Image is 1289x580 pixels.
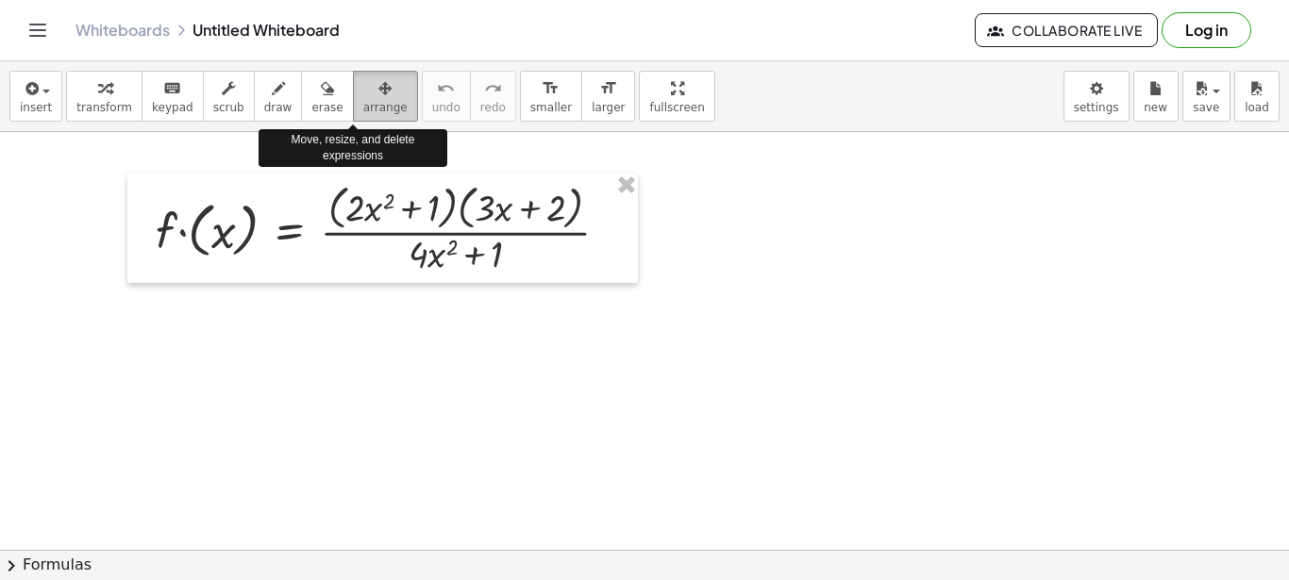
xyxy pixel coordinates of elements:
[1074,101,1119,114] span: settings
[422,71,471,122] button: undoundo
[301,71,353,122] button: erase
[480,101,506,114] span: redo
[9,71,62,122] button: insert
[470,71,516,122] button: redoredo
[581,71,635,122] button: format_sizelarger
[1193,101,1219,114] span: save
[75,21,170,40] a: Whiteboards
[437,77,455,100] i: undo
[152,101,193,114] span: keypad
[1063,71,1130,122] button: settings
[20,101,52,114] span: insert
[1133,71,1179,122] button: new
[530,101,572,114] span: smaller
[142,71,204,122] button: keyboardkeypad
[649,101,704,114] span: fullscreen
[76,101,132,114] span: transform
[639,71,714,122] button: fullscreen
[311,101,343,114] span: erase
[254,71,303,122] button: draw
[592,101,625,114] span: larger
[203,71,255,122] button: scrub
[542,77,560,100] i: format_size
[363,101,408,114] span: arrange
[520,71,582,122] button: format_sizesmaller
[163,77,181,100] i: keyboard
[213,101,244,114] span: scrub
[1182,71,1230,122] button: save
[264,101,293,114] span: draw
[259,129,447,167] div: Move, resize, and delete expressions
[23,15,53,45] button: Toggle navigation
[1245,101,1269,114] span: load
[1162,12,1251,48] button: Log in
[1144,101,1167,114] span: new
[599,77,617,100] i: format_size
[484,77,502,100] i: redo
[432,101,460,114] span: undo
[975,13,1158,47] button: Collaborate Live
[991,22,1142,39] span: Collaborate Live
[66,71,142,122] button: transform
[1234,71,1280,122] button: load
[353,71,418,122] button: arrange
